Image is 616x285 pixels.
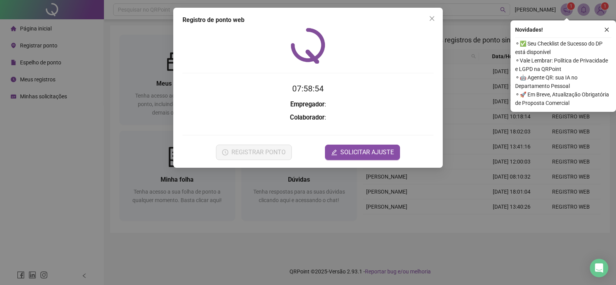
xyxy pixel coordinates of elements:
h3: : [182,113,434,123]
strong: Empregador [290,101,325,108]
h3: : [182,99,434,110]
span: ⚬ ✅ Seu Checklist de Sucesso do DP está disponível [515,39,611,56]
span: SOLICITAR AJUSTE [340,148,394,157]
img: QRPoint [291,28,325,64]
time: 07:58:54 [292,84,324,93]
span: Novidades ! [515,25,543,34]
span: ⚬ Vale Lembrar: Política de Privacidade e LGPD na QRPoint [515,56,611,73]
span: ⚬ 🚀 Em Breve, Atualização Obrigatória de Proposta Comercial [515,90,611,107]
span: close [604,27,609,32]
button: editSOLICITAR AJUSTE [325,145,400,160]
span: close [429,15,435,22]
div: Registro de ponto web [182,15,434,25]
span: ⚬ 🤖 Agente QR: sua IA no Departamento Pessoal [515,73,611,90]
button: Close [426,12,438,25]
span: edit [331,149,337,155]
strong: Colaborador [290,114,325,121]
div: Open Intercom Messenger [590,259,608,277]
button: REGISTRAR PONTO [216,145,292,160]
